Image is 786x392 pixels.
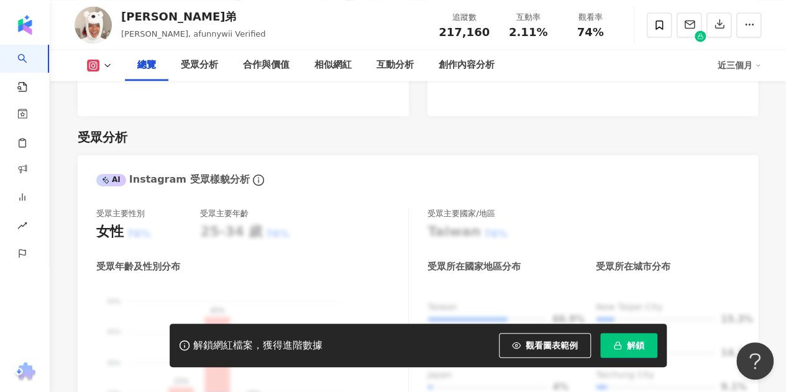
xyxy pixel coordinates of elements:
div: 女性 [96,222,124,242]
div: 受眾所在城市分布 [596,260,670,273]
span: [PERSON_NAME], afunnywii Verified [121,29,265,39]
img: chrome extension [13,362,37,382]
span: 2.11% [509,26,547,39]
div: 創作內容分析 [439,58,495,73]
div: 合作與價值 [243,58,290,73]
div: 受眾所在國家地區分布 [427,260,521,273]
span: 觀看圖表範例 [526,340,578,350]
div: 互動率 [505,11,552,24]
div: AI [96,174,126,186]
div: 受眾主要國家/地區 [427,208,495,219]
button: 觀看圖表範例 [499,333,591,358]
div: 解鎖網紅檔案，獲得進階數據 [193,339,322,352]
span: info-circle [251,173,266,188]
div: 受眾主要年齡 [200,208,249,219]
span: 217,160 [439,25,490,39]
span: rise [17,213,27,241]
div: 追蹤數 [439,11,490,24]
a: search [17,45,42,93]
div: 相似網紅 [314,58,352,73]
div: 觀看率 [567,11,614,24]
div: 互動分析 [377,58,414,73]
img: logo icon [15,15,35,35]
div: 總覽 [137,58,156,73]
div: 近三個月 [718,55,761,75]
button: 解鎖 [600,333,657,358]
div: 受眾分析 [78,129,127,146]
div: Instagram 受眾樣貌分析 [96,173,249,186]
div: 受眾主要性別 [96,208,145,219]
div: 受眾分析 [181,58,218,73]
div: 受眾年齡及性別分布 [96,260,180,273]
span: 解鎖 [627,340,644,350]
img: KOL Avatar [75,6,112,43]
span: 74% [577,26,603,39]
div: [PERSON_NAME]弟 [121,9,265,24]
